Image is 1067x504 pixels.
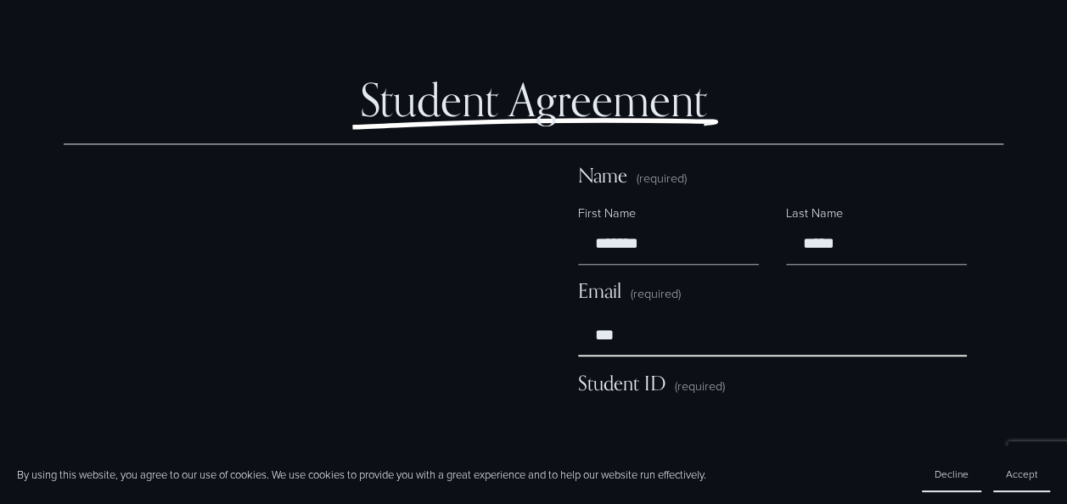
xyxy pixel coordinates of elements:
[675,376,725,393] span: (required)
[1006,467,1037,481] span: Accept
[17,467,706,482] p: By using this website, you agree to our use of cookies. We use cookies to provide you with a grea...
[935,467,969,481] span: Decline
[578,278,621,302] span: Email
[360,72,707,126] span: Student Agreement
[578,204,759,224] div: First Name
[786,204,967,224] div: Last Name
[631,284,681,301] span: (required)
[922,457,981,492] button: Decline
[578,163,627,187] span: Name
[993,457,1050,492] button: Accept
[578,370,665,394] span: Student ID
[637,171,687,183] span: (required)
